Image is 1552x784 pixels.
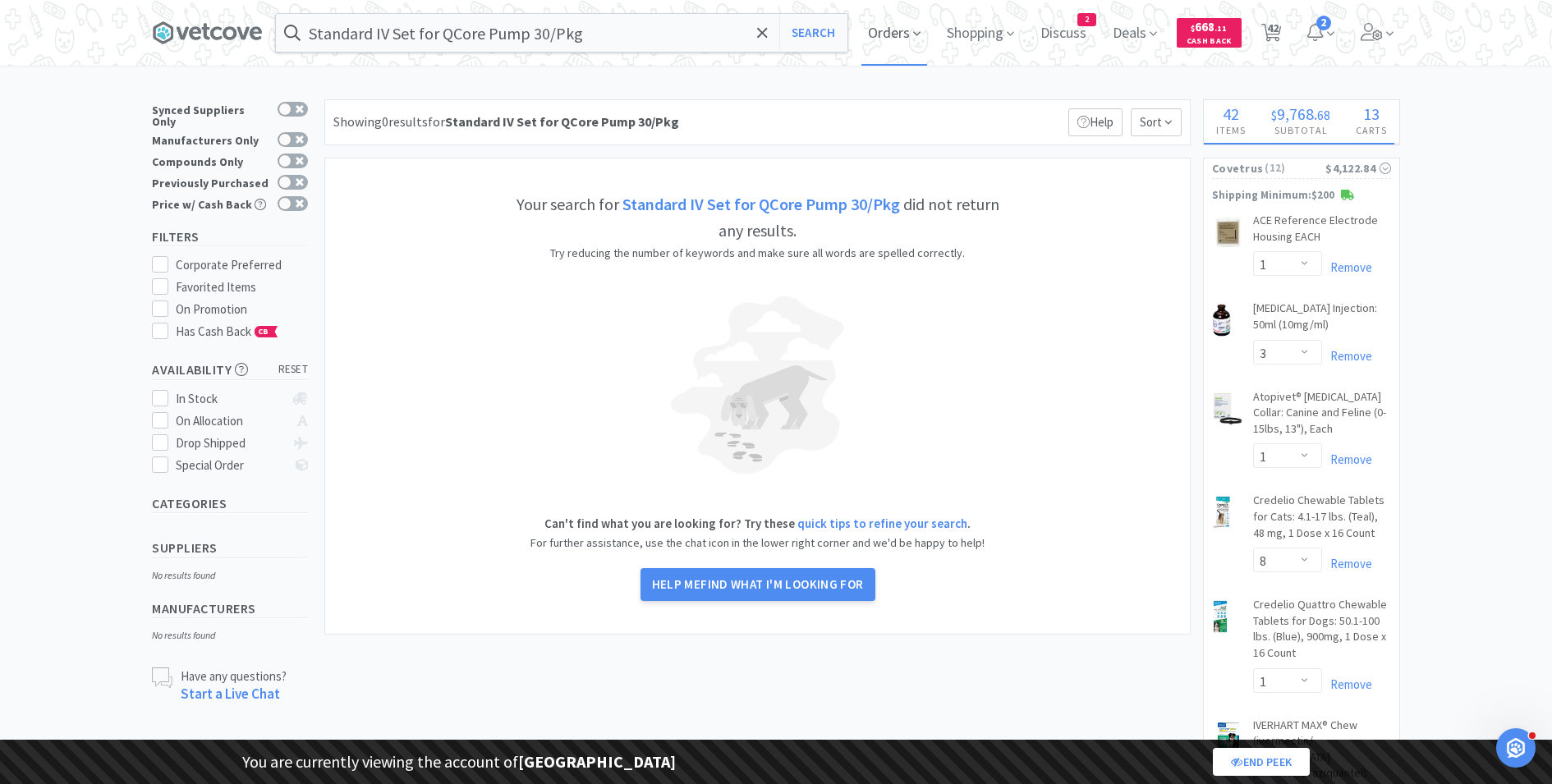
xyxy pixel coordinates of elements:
img: 7220d567ea3747d4a47ed9a587d8aa96_416228.png [1212,496,1232,529]
a: ACE Reference Electrode Housing EACH [1253,213,1391,251]
h4: Items [1204,122,1259,138]
a: 42 [1255,28,1288,43]
iframe: Intercom live chat [1496,728,1536,768]
span: 2 [1078,14,1095,25]
span: 2 [1316,16,1331,30]
p: Have any questions? [181,667,287,685]
span: 42 [1223,103,1239,124]
span: 9,768 [1277,103,1314,124]
img: 868b877fb8c74fc48728056354f79e3c_777170.png [1212,600,1228,633]
span: 13 [1363,103,1380,124]
a: Remove [1322,452,1372,467]
a: [MEDICAL_DATA] Injection: 50ml (10mg/ml) [1253,300,1391,339]
div: $4,122.84 [1325,159,1391,177]
strong: [GEOGRAPHIC_DATA] [518,751,676,772]
div: On Promotion [176,300,309,319]
a: quick tips to refine your search [797,516,967,531]
div: Corporate Preferred [176,255,309,275]
a: Start a Live Chat [181,685,280,703]
p: Help [1068,108,1123,136]
div: On Allocation [176,411,285,431]
span: ( 12 ) [1263,160,1325,177]
p: Try reducing the number of keywords and make sure all words are spelled correctly. [512,244,1004,262]
input: Search by item, sku, manufacturer, ingredient, size... [276,14,847,52]
a: Remove [1322,348,1372,364]
button: Help mefind what I'm looking for [641,568,875,601]
span: CB [255,327,272,337]
a: Credelio Chewable Tablets for Cats: 4.1-17 lbs. (Teal), 48 mg, 1 Dose x 16 Count [1253,493,1391,548]
h5: Categories [152,494,308,513]
span: $ [1271,107,1277,123]
div: Compounds Only [152,154,269,167]
span: Cash Back [1187,37,1232,48]
span: for [428,113,679,130]
h5: Manufacturers [152,599,308,618]
img: blind-dog-light.png [668,262,848,508]
h4: Subtotal [1259,122,1343,138]
span: 668 [1191,19,1227,34]
a: Remove [1322,259,1372,275]
span: $ [1191,23,1195,34]
div: In Stock [176,389,285,409]
strong: Standard IV Set for QCore Pump 30/Pkg [445,113,679,130]
p: You are currently viewing the account of [242,749,676,775]
div: . [1259,106,1343,122]
img: 8a8b543f37fc4013bf5c5bdffe106f0c_39425.png [1212,216,1243,249]
h5: Filters [152,227,308,246]
img: eec9dae82df94063abc5dd067415c917_544088.png [1212,392,1243,425]
span: Has Cash Back [176,323,278,339]
div: Synced Suppliers Only [152,102,269,127]
img: 9e431b1a4d5b46ebac27e48f7fc59c86_26756.png [1212,304,1231,337]
div: Showing 0 results [333,112,679,133]
span: 68 [1317,107,1330,123]
h5: Your search for did not return any results. [512,191,1004,244]
p: Shipping Minimum: $200 [1204,187,1399,204]
a: Discuss2 [1034,26,1093,41]
a: Credelio Quattro Chewable Tablets for Dogs: 50.1-100 lbs. (Blue), 900mg, 1 Dose x 16 Count [1253,597,1391,667]
span: Covetrus [1212,159,1263,177]
p: For further assistance, use the chat icon in the lower right corner and we'd be happy to help! [512,534,1004,552]
h4: Carts [1343,122,1399,138]
div: Drop Shipped [176,433,285,453]
h5: Suppliers [152,539,308,557]
button: Search [779,14,847,52]
span: find what I'm looking for [700,576,863,592]
strong: Standard IV Set for QCore Pump 30/Pkg [622,194,900,214]
div: Price w/ Cash Back [152,196,269,210]
img: 0d438ada7fe84402947888c594a08568_264449.png [1212,721,1245,754]
i: No results found [152,569,215,581]
div: Manufacturers Only [152,132,269,146]
h5: Availability [152,360,308,379]
span: Sort [1131,108,1182,136]
span: reset [278,361,309,378]
i: No results found [152,629,215,641]
a: Atopivet® [MEDICAL_DATA] Collar: Canine and Feline (0-15lbs, 13"), Each [1253,389,1391,444]
span: . 11 [1215,23,1227,34]
a: Remove [1322,676,1372,692]
a: $668.11Cash Back [1177,11,1242,55]
a: End Peek [1213,748,1310,776]
a: Remove [1322,556,1372,571]
div: Favorited Items [176,277,309,297]
div: Previously Purchased [152,175,269,189]
strong: Can't find what you are looking for? Try these . [544,516,971,531]
div: Special Order [176,456,285,475]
